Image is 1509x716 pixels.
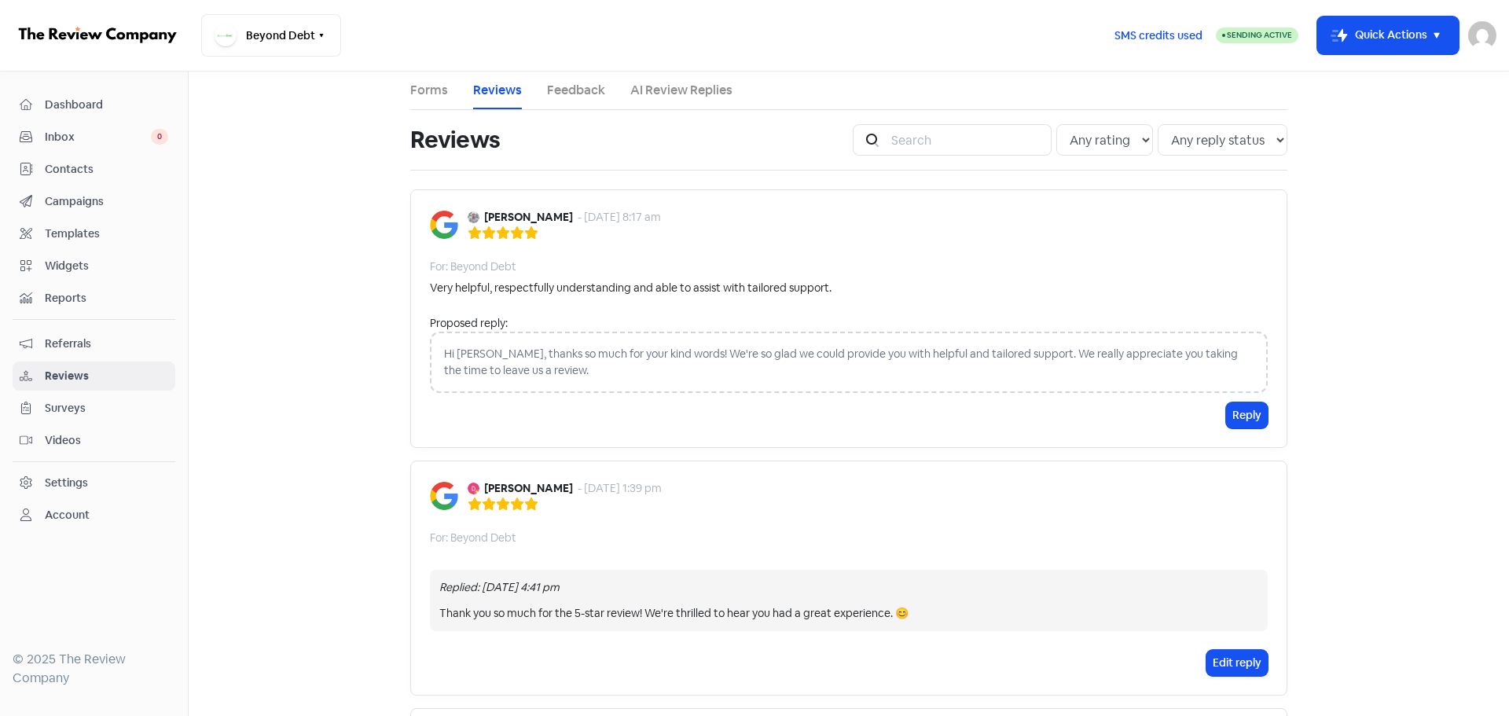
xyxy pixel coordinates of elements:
a: Dashboard [13,90,175,119]
span: 0 [151,129,168,145]
img: Image [430,482,458,510]
a: Sending Active [1216,26,1298,45]
div: - [DATE] 8:17 am [578,209,661,226]
img: User [1468,21,1496,50]
span: Templates [45,226,168,242]
div: Settings [45,475,88,491]
img: Avatar [468,483,479,494]
span: Referrals [45,336,168,352]
i: Replied: [DATE] 4:41 pm [439,580,560,594]
div: Thank you so much for the 5-star review! We're thrilled to hear you had a great experience. 😊 [439,605,1258,622]
div: Proposed reply: [430,315,1268,332]
span: Surveys [45,400,168,417]
div: Very helpful, respectfully understanding and able to assist with tailored support. [430,280,832,296]
span: Reviews [45,368,168,384]
span: SMS credits used [1114,28,1202,44]
a: Contacts [13,155,175,184]
img: Image [430,211,458,239]
span: Widgets [45,258,168,274]
div: For: Beyond Debt [430,530,516,546]
a: Reviews [473,81,522,100]
b: [PERSON_NAME] [484,209,573,226]
a: Templates [13,219,175,248]
a: Forms [410,81,448,100]
input: Search [882,124,1052,156]
span: Sending Active [1227,30,1292,40]
button: Reply [1226,402,1268,428]
span: Dashboard [45,97,168,113]
a: Feedback [547,81,605,100]
a: Surveys [13,394,175,423]
a: Widgets [13,252,175,281]
a: Account [13,501,175,530]
button: Edit reply [1206,650,1268,676]
a: SMS credits used [1101,26,1216,42]
button: Beyond Debt [201,14,341,57]
a: Settings [13,468,175,498]
div: © 2025 The Review Company [13,650,175,688]
a: Reviews [13,362,175,391]
div: For: Beyond Debt [430,259,516,275]
b: [PERSON_NAME] [484,480,573,497]
span: Contacts [45,161,168,178]
span: Inbox [45,129,151,145]
img: Avatar [468,211,479,223]
button: Quick Actions [1317,17,1459,54]
a: Campaigns [13,187,175,216]
h1: Reviews [410,115,500,165]
a: Referrals [13,329,175,358]
span: Reports [45,290,168,307]
span: Videos [45,432,168,449]
a: Videos [13,426,175,455]
div: Account [45,507,90,523]
a: Reports [13,284,175,313]
span: Campaigns [45,193,168,210]
div: Hi [PERSON_NAME], thanks so much for your kind words! We're so glad we could provide you with hel... [430,332,1268,393]
div: - [DATE] 1:39 pm [578,480,662,497]
a: AI Review Replies [630,81,732,100]
a: Inbox 0 [13,123,175,152]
